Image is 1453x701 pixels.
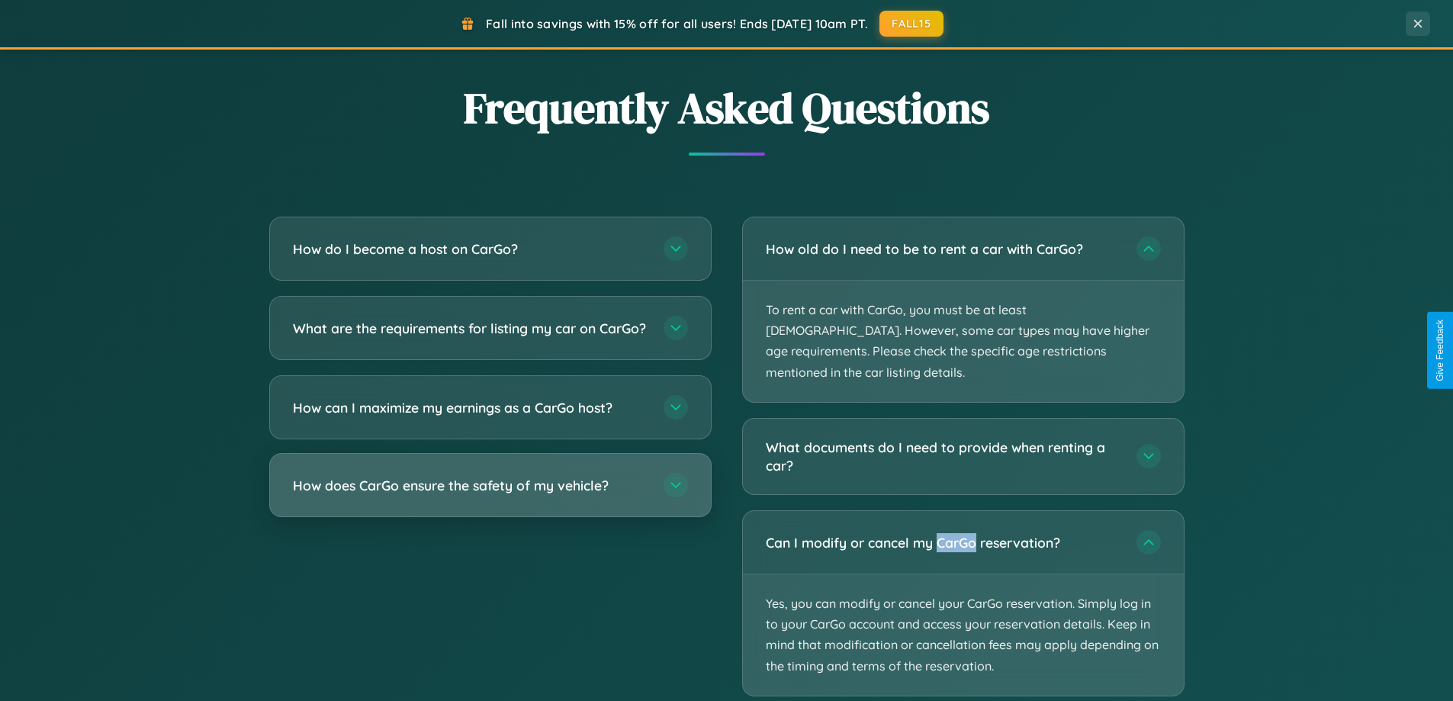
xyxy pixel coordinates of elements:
[1435,320,1445,381] div: Give Feedback
[766,533,1121,552] h3: Can I modify or cancel my CarGo reservation?
[269,79,1185,137] h2: Frequently Asked Questions
[743,574,1184,696] p: Yes, you can modify or cancel your CarGo reservation. Simply log in to your CarGo account and acc...
[293,319,648,338] h3: What are the requirements for listing my car on CarGo?
[486,16,868,31] span: Fall into savings with 15% off for all users! Ends [DATE] 10am PT.
[293,240,648,259] h3: How do I become a host on CarGo?
[743,281,1184,402] p: To rent a car with CarGo, you must be at least [DEMOGRAPHIC_DATA]. However, some car types may ha...
[766,438,1121,475] h3: What documents do I need to provide when renting a car?
[766,240,1121,259] h3: How old do I need to be to rent a car with CarGo?
[293,476,648,495] h3: How does CarGo ensure the safety of my vehicle?
[879,11,943,37] button: FALL15
[293,398,648,417] h3: How can I maximize my earnings as a CarGo host?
